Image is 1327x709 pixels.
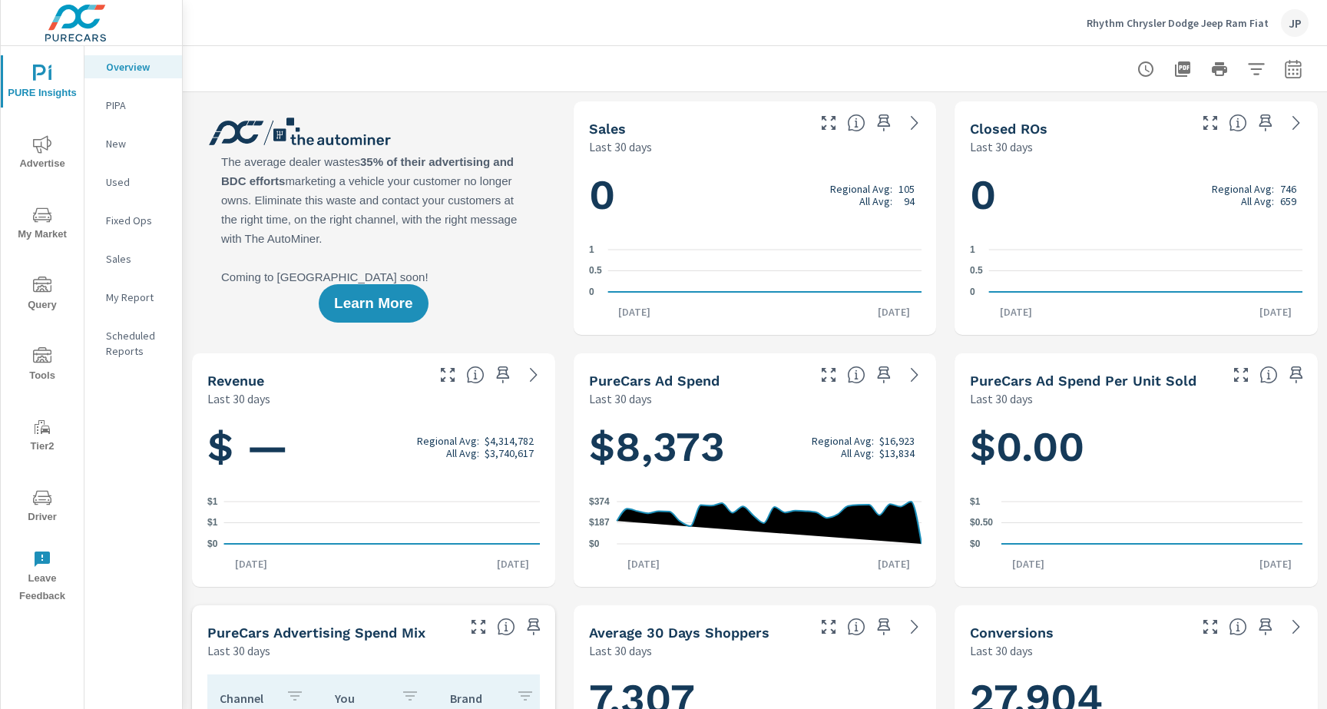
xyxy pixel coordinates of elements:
span: The number of dealer-specified goals completed by a visitor. [Source: This data is provided by th... [1229,618,1247,636]
p: [DATE] [989,304,1043,320]
p: 105 [898,183,915,195]
span: Number of vehicles sold by the dealership over the selected date range. [Source: This data is sou... [847,114,865,132]
span: Advertise [5,135,79,173]
div: Used [84,171,182,194]
div: PIPA [84,94,182,117]
h1: 0 [589,169,922,221]
span: Save this to your personalized report [872,615,896,639]
p: Regional Avg: [812,435,874,447]
button: Learn More [319,284,428,323]
h1: $ — [207,421,540,473]
button: Apply Filters [1241,54,1272,84]
div: My Report [84,286,182,309]
text: $1 [207,496,218,507]
p: [DATE] [486,556,540,572]
div: Scheduled Reports [84,324,182,363]
button: Make Fullscreen [1198,615,1223,639]
span: Save this to your personalized report [1253,111,1278,135]
p: Regional Avg: [1212,183,1274,195]
h5: Revenue [207,373,264,389]
a: See more details in report [1284,111,1309,135]
a: See more details in report [1284,615,1309,639]
span: Save this to your personalized report [872,363,896,387]
span: Leave Feedback [5,550,79,605]
div: Fixed Ops [84,209,182,232]
p: [DATE] [224,556,278,572]
h5: Average 30 Days Shoppers [589,625,769,641]
span: Number of Repair Orders Closed by the selected dealership group over the selected time range. [So... [1229,114,1247,132]
span: A rolling 30 day total of daily Shoppers on the dealership website, averaged over the selected da... [847,618,865,636]
p: $4,314,782 [485,435,534,447]
a: See more details in report [902,615,927,639]
p: Last 30 days [589,389,652,408]
span: Average cost of advertising per each vehicle sold at the dealer over the selected date range. The... [1259,366,1278,384]
text: 0.5 [970,266,983,277]
p: $13,834 [879,447,915,459]
p: Rhythm Chrysler Dodge Jeep Ram Fiat [1087,16,1269,30]
h1: $0.00 [970,421,1302,473]
p: Sales [106,251,170,267]
div: nav menu [1,46,84,611]
span: Query [5,277,79,314]
p: $3,740,617 [485,447,534,459]
text: $187 [589,517,610,528]
h5: PureCars Advertising Spend Mix [207,625,425,641]
p: [DATE] [1249,304,1302,320]
h1: $8,373 [589,421,922,473]
span: Save this to your personalized report [1284,363,1309,387]
text: 0 [970,287,975,297]
div: New [84,132,182,155]
p: All Avg: [1241,195,1274,207]
span: Tools [5,347,79,385]
button: Make Fullscreen [435,363,460,387]
span: Learn More [334,297,412,310]
span: Driver [5,489,79,526]
p: Last 30 days [589,137,652,156]
p: Last 30 days [207,389,270,408]
button: Make Fullscreen [816,615,841,639]
text: 0.5 [589,266,602,277]
a: See more details in report [521,363,546,387]
div: JP [1281,9,1309,37]
span: Total sales revenue over the selected date range. [Source: This data is sourced from the dealer’s... [466,366,485,384]
p: Last 30 days [207,641,270,660]
text: $0 [207,538,218,549]
p: You [335,691,389,706]
p: [DATE] [867,304,921,320]
h5: PureCars Ad Spend [589,373,720,389]
span: Save this to your personalized report [521,615,546,639]
p: Overview [106,59,170,75]
text: 1 [970,244,975,255]
span: Tier2 [5,418,79,456]
text: $374 [589,496,610,507]
text: $0.50 [970,518,993,528]
text: $1 [970,496,981,507]
p: Last 30 days [970,641,1033,660]
p: [DATE] [867,556,921,572]
h5: Conversions [970,625,1054,641]
h1: 0 [970,169,1302,221]
span: This table looks at how you compare to the amount of budget you spend per channel as opposed to y... [497,618,515,636]
p: [DATE] [607,304,661,320]
text: $0 [589,538,600,549]
button: "Export Report to PDF" [1167,54,1198,84]
span: Save this to your personalized report [1253,615,1278,639]
a: See more details in report [902,363,927,387]
p: [DATE] [1001,556,1055,572]
p: New [106,136,170,151]
span: My Market [5,206,79,244]
p: PIPA [106,98,170,113]
a: See more details in report [902,111,927,135]
p: $16,923 [879,435,915,447]
h5: Sales [589,121,626,137]
button: Make Fullscreen [1229,363,1253,387]
button: Make Fullscreen [466,615,491,639]
span: Save this to your personalized report [872,111,896,135]
text: 1 [589,244,594,255]
p: Used [106,174,170,190]
p: Last 30 days [589,641,652,660]
span: Save this to your personalized report [491,363,515,387]
p: 94 [904,195,915,207]
p: Regional Avg: [417,435,479,447]
p: 659 [1280,195,1296,207]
